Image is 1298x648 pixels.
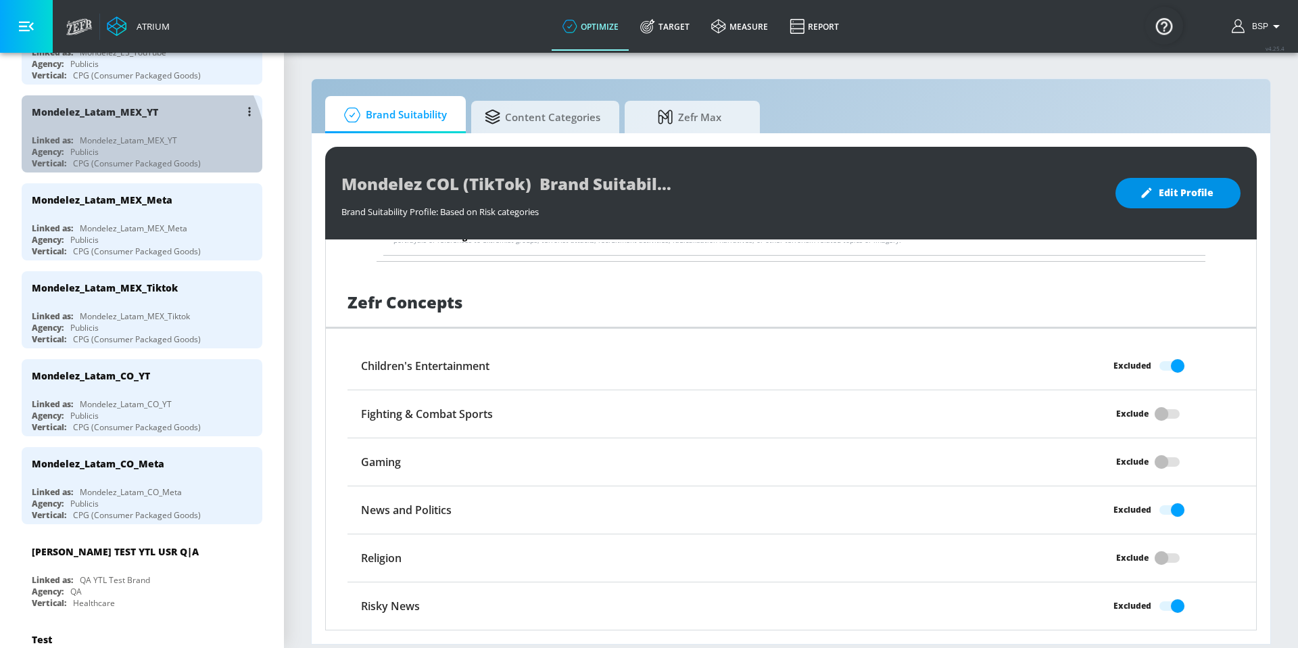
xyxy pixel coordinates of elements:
div: Healthcare [73,597,115,609]
div: Vertical: [32,333,66,345]
div: Linked as: [32,486,73,498]
div: Mondelez_Latam_MEX_MetaLinked as:Mondelez_Latam_MEX_MetaAgency:PublicisVertical:CPG (Consumer Pac... [22,183,262,260]
div: Mondelez_Latam_MEX_YT [32,106,158,118]
span: login as: bsp_linking@zefr.com [1247,22,1268,31]
h6: News and Politics [361,503,452,517]
div: Publicis [70,322,99,333]
div: Atrium [131,20,170,32]
div: [PERSON_NAME] TEST YTL USR Q|A [32,545,199,558]
div: CPG (Consumer Packaged Goods) [73,158,201,169]
div: Publicis [70,410,99,421]
button: Edit Profile [1115,178,1241,208]
div: QA [70,586,82,597]
h6: Gaming [361,455,401,469]
div: CPG (Consumer Packaged Goods) [73,333,201,345]
button: Open Resource Center [1145,7,1183,45]
div: Mondelez_Latam_CO_YTLinked as:Mondelez_Latam_CO_YTAgency:PublicisVertical:CPG (Consumer Packaged ... [22,359,262,436]
div: CPG (Consumer Packaged Goods) [73,246,201,257]
div: Vertical: [32,70,66,81]
div: Mondelez_Latam_MEX_Tiktok [80,310,190,322]
div: Linked as: [32,135,73,146]
div: Mondelez_Latam_MEX_YTLinked as:Mondelez_Latam_MEX_YTAgency:PublicisVertical:CPG (Consumer Package... [22,95,262,172]
div: Mondelez_Latam_CO_YT [80,398,172,410]
div: Vertical: [32,509,66,521]
div: Publicis [70,58,99,70]
a: Target [629,2,700,51]
div: Test [32,633,52,646]
div: Linked as: [32,398,73,410]
div: Mondelez_Latam_MEX_YT [80,135,177,146]
div: Mondelez_Latam_MEX_Meta [32,193,172,206]
button: BSP [1232,18,1284,34]
h6: Children's Entertainment [361,358,489,373]
div: Vertical: [32,158,66,169]
span: v 4.25.4 [1266,45,1284,52]
span: Brand Suitability [339,99,447,131]
div: Agency: [32,322,64,333]
h1: Zefr Concepts [347,291,462,313]
a: Atrium [107,16,170,37]
span: Content Categories [485,101,600,133]
div: Mondelez_Latam_MEX_TiktokLinked as:Mondelez_Latam_MEX_TiktokAgency:PublicisVertical:CPG (Consumer... [22,271,262,348]
div: QA YTL Test Brand [80,574,150,586]
div: CPG (Consumer Packaged Goods) [73,421,201,433]
div: Publicis [70,498,99,509]
div: Vertical: [32,597,66,609]
div: Brand Suitability Profile: Based on Risk categories [341,199,1102,218]
div: Agency: [32,498,64,509]
div: Agency: [32,410,64,421]
div: Linked as: [32,574,73,586]
div: Mondelez_Latam_CO_Meta [32,457,164,470]
div: Publicis [70,146,99,158]
div: Mondelez_Latam_MEX_Meta [80,223,187,234]
div: Publicis [70,234,99,246]
h6: Risky News [361,599,420,614]
div: Mondelez_Latam_CO_Meta [80,486,182,498]
div: Agency: [32,234,64,246]
div: Mondelez_Latam_CO_MetaLinked as:Mondelez_Latam_CO_MetaAgency:PublicisVertical:CPG (Consumer Packa... [22,447,262,524]
div: Vertical: [32,246,66,257]
div: Agency: [32,146,64,158]
h6: Fighting & Combat Sports [361,407,493,421]
div: Linked as: [32,310,73,322]
span: Zefr Max [638,101,741,133]
div: [PERSON_NAME] TEST YTL USR Q|ALinked as:QA YTL Test BrandAgency:QAVertical:Healthcare [22,535,262,612]
div: Vertical: [32,421,66,433]
span: Edit Profile [1143,185,1213,202]
div: Mondelez_Latam_MEX_Tiktok [32,281,178,294]
div: Agency: [32,58,64,70]
div: Linked as: [32,223,73,234]
a: optimize [552,2,629,51]
a: Report [779,2,850,51]
div: CPG (Consumer Packaged Goods) [73,70,201,81]
div: Agency: [32,586,64,597]
a: measure [700,2,779,51]
div: Mondelez_Latam_CO_YT [32,369,150,382]
div: CPG (Consumer Packaged Goods) [73,509,201,521]
h6: Religion [361,551,402,565]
